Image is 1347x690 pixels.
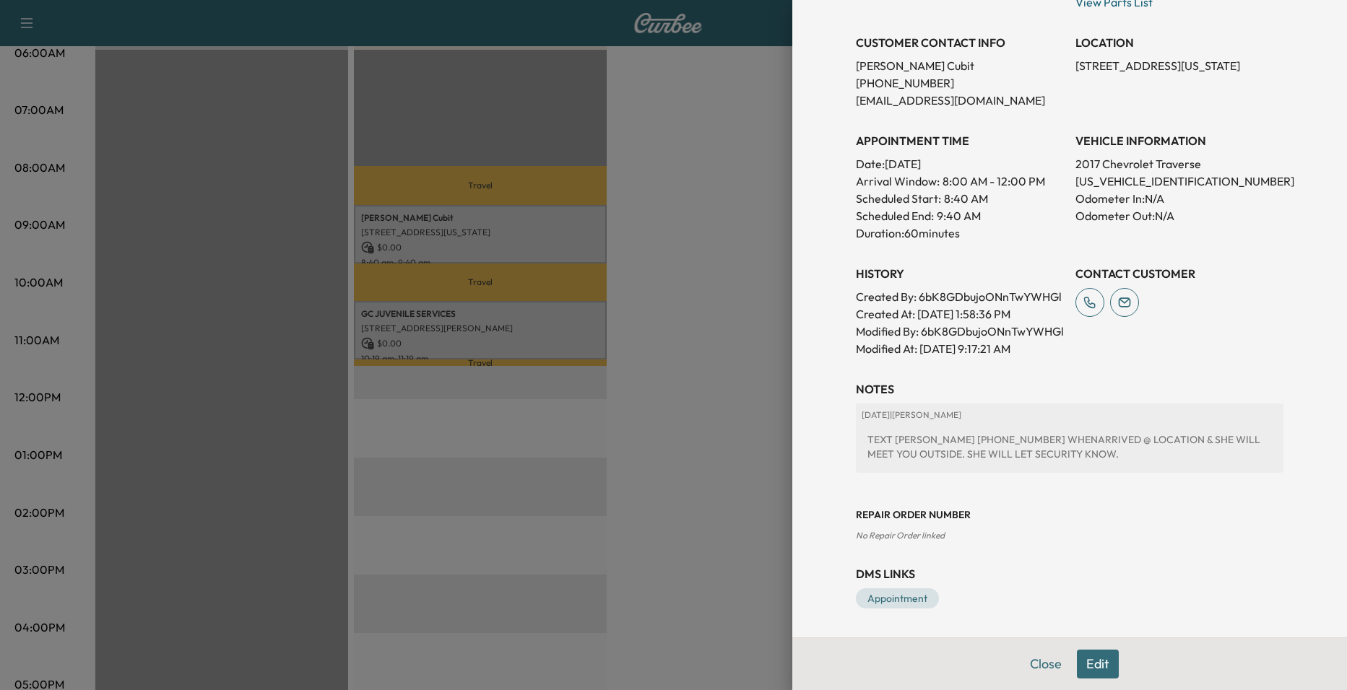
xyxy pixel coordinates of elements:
[1021,650,1071,678] button: Close
[1077,650,1119,678] button: Edit
[856,340,1064,357] p: Modified At : [DATE] 9:17:21 AM
[856,172,1064,190] p: Arrival Window:
[856,288,1064,305] p: Created By : 6bK8GDbujoONnTwYWHGl
[856,155,1064,172] p: Date: [DATE]
[862,409,1278,421] p: [DATE] | [PERSON_NAME]
[856,265,1064,282] h3: History
[856,565,1283,582] h3: DMS Links
[856,92,1064,109] p: [EMAIL_ADDRESS][DOMAIN_NAME]
[944,190,988,207] p: 8:40 AM
[1075,34,1283,51] h3: LOCATION
[856,207,934,224] p: Scheduled End:
[1075,155,1283,172] p: 2017 Chevrolet Traverse
[856,530,945,541] span: No Repair Order linked
[1075,172,1283,190] p: [US_VEHICLE_IDENTIFICATION_NUMBER]
[943,172,1045,190] span: 8:00 AM - 12:00 PM
[856,507,1283,522] h3: Repair Order number
[856,380,1283,398] h3: NOTES
[856,190,941,207] p: Scheduled Start:
[856,132,1064,149] h3: APPOINTMENT TIME
[1075,57,1283,74] p: [STREET_ADDRESS][US_STATE]
[856,74,1064,92] p: [PHONE_NUMBER]
[1075,190,1283,207] p: Odometer In: N/A
[862,427,1278,467] div: TEXT [PERSON_NAME] [PHONE_NUMBER] WHENARRIVED @ LOCATION & SHE WILL MEET YOU OUTSIDE. SHE WILL LE...
[856,305,1064,323] p: Created At : [DATE] 1:58:36 PM
[1075,207,1283,224] p: Odometer Out: N/A
[856,323,1064,340] p: Modified By : 6bK8GDbujoONnTwYWHGl
[1075,132,1283,149] h3: VEHICLE INFORMATION
[1075,265,1283,282] h3: CONTACT CUSTOMER
[856,57,1064,74] p: [PERSON_NAME] Cubit
[856,588,939,608] a: Appointment
[856,34,1064,51] h3: CUSTOMER CONTACT INFO
[937,207,981,224] p: 9:40 AM
[856,224,1064,242] p: Duration: 60 minutes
